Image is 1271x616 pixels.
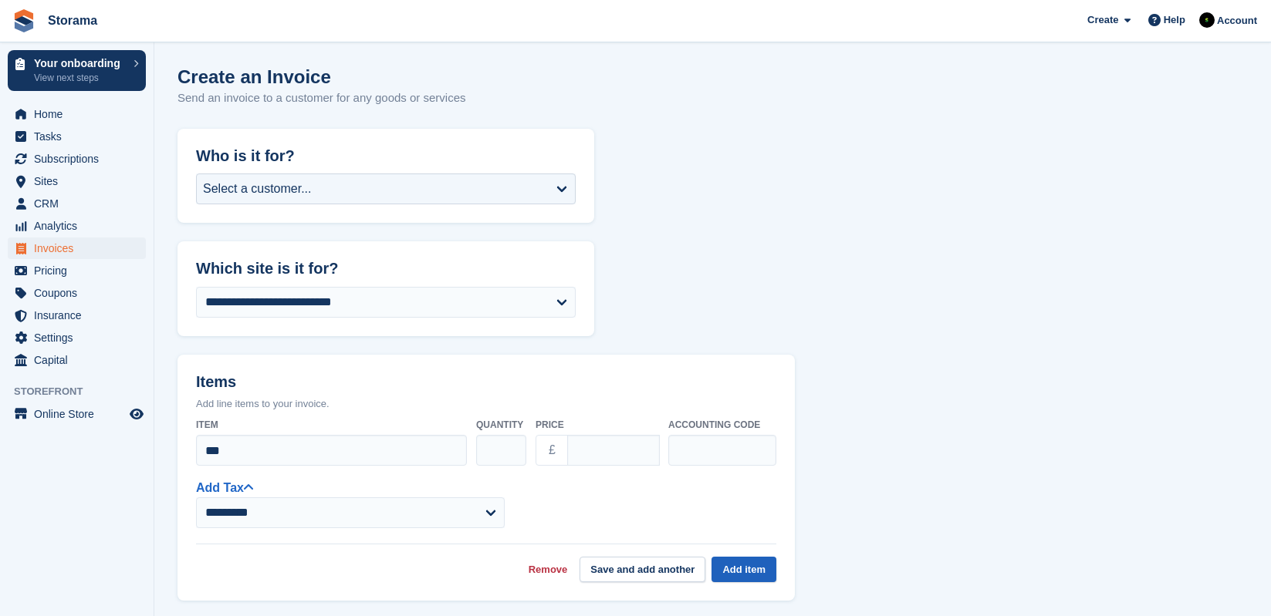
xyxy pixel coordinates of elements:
span: Online Store [34,403,127,425]
a: menu [8,237,146,259]
a: menu [8,305,146,326]
span: Invoices [34,237,127,259]
a: Add Tax [196,481,253,494]
a: Preview store [127,405,146,423]
label: Quantity [476,418,526,432]
span: Tasks [34,126,127,147]
span: Analytics [34,215,127,237]
button: Save and add another [580,557,705,582]
p: Your onboarding [34,58,126,69]
a: menu [8,103,146,125]
p: Add line items to your invoice. [196,396,776,412]
span: Account [1217,13,1257,29]
span: CRM [34,193,127,214]
a: menu [8,193,146,214]
h2: Which site is it for? [196,260,576,278]
a: menu [8,403,146,425]
img: stora-icon-8386f47178a22dfd0bd8f6a31ec36ba5ce8667c1dd55bd0f319d3a0aa187defe.svg [12,9,35,32]
span: Pricing [34,260,127,281]
span: Help [1164,12,1185,28]
a: Your onboarding View next steps [8,50,146,91]
label: Item [196,418,467,432]
span: Create [1087,12,1118,28]
label: Accounting code [668,418,776,432]
span: Settings [34,327,127,348]
a: menu [8,327,146,348]
span: Capital [34,349,127,371]
h1: Create an Invoice [177,66,466,87]
p: View next steps [34,71,126,85]
a: Remove [529,562,568,577]
img: Stuart Pratt [1199,12,1215,28]
a: menu [8,148,146,170]
span: Storefront [14,384,154,399]
label: Price [536,418,659,432]
a: menu [8,282,146,304]
span: Insurance [34,305,127,326]
p: Send an invoice to a customer for any goods or services [177,89,466,107]
div: Select a customer... [203,180,312,198]
span: Sites [34,170,127,192]
a: menu [8,215,146,237]
a: menu [8,349,146,371]
span: Home [34,103,127,125]
a: menu [8,126,146,147]
span: Subscriptions [34,148,127,170]
span: Coupons [34,282,127,304]
a: Storama [42,8,103,33]
a: menu [8,260,146,281]
a: menu [8,170,146,192]
h2: Who is it for? [196,147,576,165]
button: Add item [712,557,776,582]
h2: Items [196,373,776,394]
